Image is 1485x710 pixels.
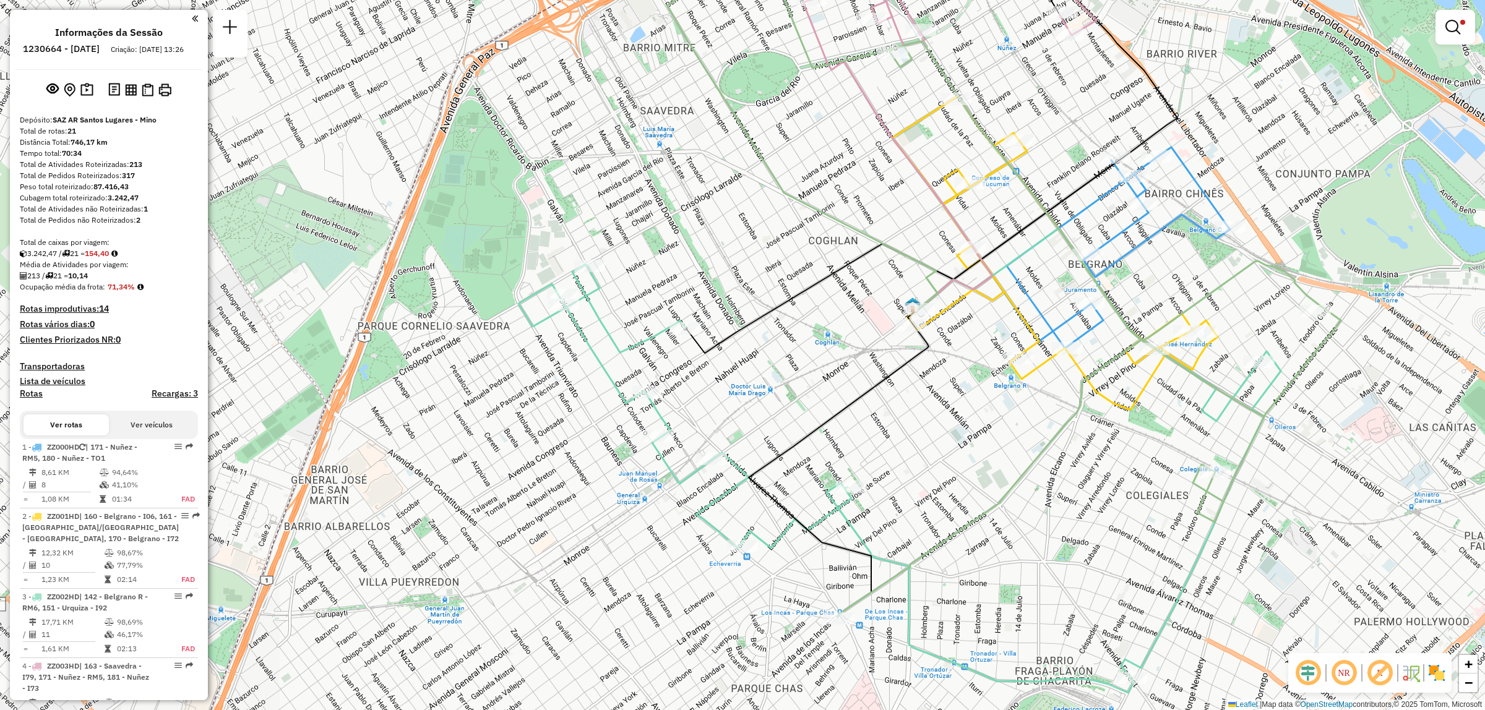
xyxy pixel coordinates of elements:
i: Veículo já utilizado nesta sessão [79,443,85,451]
td: FAD [166,493,196,505]
div: 213 / 21 = [20,270,198,281]
span: + [1465,656,1473,672]
i: % de utilização da cubagem [105,562,114,569]
i: % de utilização do peso [105,699,114,706]
td: 98,69% [116,616,168,628]
strong: 10,14 [68,271,88,280]
span: − [1465,675,1473,690]
span: 4 - [22,661,149,693]
div: Tempo total: [20,148,198,159]
td: / [22,479,28,491]
strong: 213 [129,160,142,169]
i: % de utilização da cubagem [105,631,114,638]
i: Total de Atividades [29,562,37,569]
a: OpenStreetMap [1301,700,1353,709]
div: 3.242,47 / 21 = [20,248,198,259]
a: Nova sessão e pesquisa [218,15,243,43]
td: 77,79% [116,559,168,571]
strong: 21 [67,126,76,135]
span: Ocultar deslocamento [1293,658,1323,688]
span: 2 - [22,511,179,543]
td: 8,61 KM [41,466,99,479]
td: FAD [168,573,196,586]
h4: Recargas: 3 [152,388,198,399]
em: Rota exportada [186,443,193,450]
i: Tempo total em rota [105,576,111,583]
span: 3 - [22,592,148,612]
td: 17,71 KM [41,616,104,628]
strong: 2 [136,215,140,225]
a: Zoom in [1459,655,1478,674]
td: 12,32 KM [41,547,104,559]
button: Painel de Sugestão [78,80,96,100]
em: Opções [174,592,182,600]
span: | 160 - Belgrano - I06, 161 - [GEOGRAPHIC_DATA]/[GEOGRAPHIC_DATA] - [GEOGRAPHIC_DATA], 170 - Belg... [22,511,179,543]
td: 11 [41,628,104,641]
em: Rota exportada [186,662,193,669]
img: Exibir/Ocultar setores [1427,663,1447,683]
span: | 171 - Nuñez - RM5, 180 - Nuñez - TO1 [22,442,137,463]
img: Fluxo de ruas [1401,663,1421,683]
i: Distância Total [29,618,37,626]
div: Peso total roteirizado: [20,181,198,192]
td: 02:13 [116,643,168,655]
span: ZZ002HD [47,592,79,601]
div: Média de Atividades por viagem: [20,259,198,270]
strong: 3.242,47 [108,193,139,202]
td: 1,08 KM [41,493,99,505]
td: 02:14 [116,573,168,586]
h6: 1230664 - [DATE] [23,43,100,54]
h4: Informações da Sessão [55,27,163,38]
td: 98,67% [116,547,168,559]
strong: 0 [90,319,95,330]
button: Centralizar mapa no depósito ou ponto de apoio [61,80,78,100]
strong: 746,17 km [71,137,108,147]
td: 01:34 [111,493,166,505]
a: Zoom out [1459,674,1478,692]
div: Criação: [DATE] 13:26 [106,44,189,55]
a: Clique aqui para minimizar o painel [192,11,198,25]
span: | 163 - Saavedra - I79, 171 - Nuñez - RM5, 181 - Nuñez - I73 [22,661,149,693]
div: Total de Atividades Roteirizadas: [20,159,198,170]
a: Exibir filtros [1440,15,1470,40]
i: Tempo total em rota [100,495,106,503]
button: Imprimir Rotas [156,81,174,99]
i: % de utilização do peso [100,469,109,476]
a: Leaflet [1228,700,1258,709]
button: Ver rotas [24,414,109,435]
span: | [1260,700,1262,709]
td: = [22,493,28,505]
strong: 317 [122,171,135,180]
strong: 1 [144,204,148,213]
td: 1,61 KM [41,643,104,655]
td: 41,10% [111,479,166,491]
strong: 14 [99,303,109,314]
td: 10 [41,559,104,571]
div: Total de caixas por viagem: [20,237,198,248]
td: 98,74% [116,696,168,709]
strong: 70:34 [62,148,82,158]
a: Rotas [20,388,43,399]
i: % de utilização da cubagem [100,481,109,489]
button: Logs desbloquear sessão [106,80,123,100]
h4: Rotas vários dias: [20,319,198,330]
i: Total de Atividades [29,631,37,638]
em: Média calculada utilizando a maior ocupação (%Peso ou %Cubagem) de cada rota da sessão. Rotas cro... [137,283,144,291]
div: Cubagem total roteirizado: [20,192,198,203]
td: / [22,628,28,641]
h4: Lista de veículos [20,376,198,387]
i: Tempo total em rota [105,645,111,652]
i: Total de Atividades [29,481,37,489]
i: % de utilização do peso [105,618,114,626]
td: 8 [41,479,99,491]
em: Rota exportada [186,592,193,600]
span: Filtro Ativo [1460,20,1465,25]
h4: Rotas improdutivas: [20,304,198,314]
td: 1,23 KM [41,573,104,586]
div: Total de Pedidos não Roteirizados: [20,215,198,226]
div: Total de rotas: [20,126,198,137]
div: Depósito: [20,114,198,126]
i: Distância Total [29,549,37,557]
i: Total de Atividades [20,272,27,280]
